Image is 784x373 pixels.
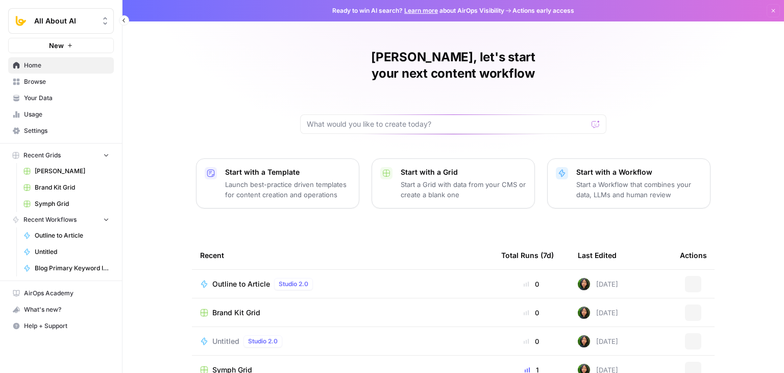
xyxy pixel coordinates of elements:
[8,318,114,334] button: Help + Support
[24,126,109,135] span: Settings
[8,38,114,53] button: New
[501,241,554,269] div: Total Runs (7d)
[578,241,617,269] div: Last Edited
[35,167,109,176] span: [PERSON_NAME]
[576,179,702,200] p: Start a Workflow that combines your data, LLMs and human review
[8,74,114,90] a: Browse
[279,279,308,289] span: Studio 2.0
[8,285,114,301] a: AirOps Academy
[501,336,561,346] div: 0
[8,301,114,318] button: What's new?
[8,90,114,106] a: Your Data
[8,106,114,123] a: Usage
[8,212,114,227] button: Recent Workflows
[35,264,109,273] span: Blog Primary Keyword Identifier[Non-PR]
[8,123,114,139] a: Settings
[24,61,109,70] span: Home
[200,278,485,290] a: Outline to ArticleStudio 2.0
[49,40,64,51] span: New
[212,279,270,289] span: Outline to Article
[23,215,77,224] span: Recent Workflows
[680,241,707,269] div: Actions
[196,158,359,208] button: Start with a TemplateLaunch best-practice driven templates for content creation and operations
[35,199,109,208] span: Symph Grid
[24,110,109,119] span: Usage
[19,260,114,276] a: Blog Primary Keyword Identifier[Non-PR]
[9,302,113,317] div: What's new?
[200,335,485,347] a: UntitledStudio 2.0
[512,6,574,15] span: Actions early access
[578,307,618,319] div: [DATE]
[501,279,561,289] div: 0
[576,167,702,177] p: Start with a Workflow
[578,335,618,347] div: [DATE]
[19,244,114,260] a: Untitled
[8,8,114,34] button: Workspace: All About AI
[547,158,710,208] button: Start with a WorkflowStart a Workflow that combines your data, LLMs and human review
[307,119,587,129] input: What would you like to create today?
[578,335,590,347] img: 71gc9am4ih21sqe9oumvmopgcasf
[35,183,109,192] span: Brand Kit Grid
[24,77,109,86] span: Browse
[19,179,114,196] a: Brand Kit Grid
[24,321,109,331] span: Help + Support
[578,278,618,290] div: [DATE]
[35,231,109,240] span: Outline to Article
[19,196,114,212] a: Symph Grid
[248,337,278,346] span: Studio 2.0
[225,179,351,200] p: Launch best-practice driven templates for content creation and operations
[8,148,114,163] button: Recent Grids
[34,16,96,26] span: All About AI
[404,7,438,14] a: Learn more
[372,158,535,208] button: Start with a GridStart a Grid with data from your CMS or create a blank one
[212,336,239,346] span: Untitled
[200,308,485,318] a: Brand Kit Grid
[212,308,260,318] span: Brand Kit Grid
[19,163,114,179] a: [PERSON_NAME]
[578,278,590,290] img: 71gc9am4ih21sqe9oumvmopgcasf
[501,308,561,318] div: 0
[332,6,504,15] span: Ready to win AI search? about AirOps Visibility
[401,167,526,177] p: Start with a Grid
[19,227,114,244] a: Outline to Article
[24,94,109,103] span: Your Data
[35,247,109,257] span: Untitled
[401,179,526,200] p: Start a Grid with data from your CMS or create a blank one
[300,49,606,82] h1: [PERSON_NAME], let's start your next content workflow
[200,241,485,269] div: Recent
[225,167,351,177] p: Start with a Template
[578,307,590,319] img: 71gc9am4ih21sqe9oumvmopgcasf
[23,151,61,160] span: Recent Grids
[12,12,30,30] img: All About AI Logo
[8,57,114,74] a: Home
[24,289,109,298] span: AirOps Academy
